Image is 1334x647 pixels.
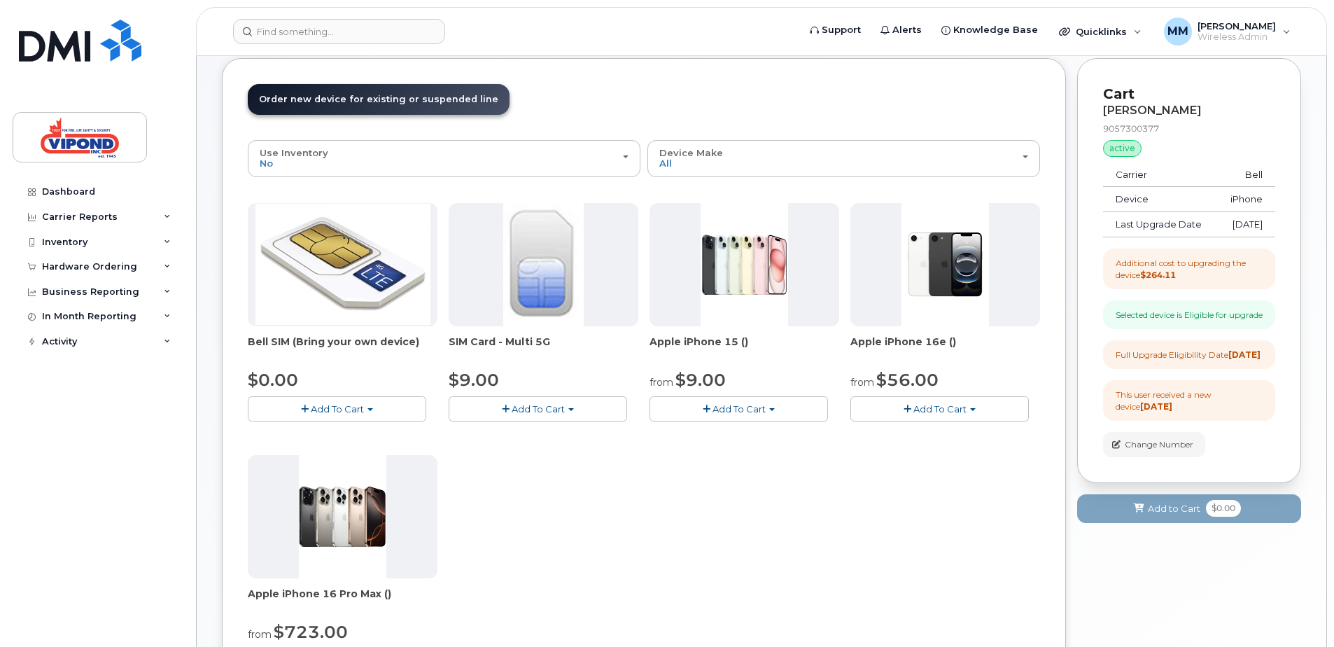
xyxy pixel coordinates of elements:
button: Add To Cart [650,396,828,421]
div: Apple iPhone 15 () [650,335,839,363]
button: Add To Cart [850,396,1029,421]
p: Cart [1103,84,1275,104]
div: Full Upgrade Eligibility Date [1116,349,1261,361]
td: Bell [1216,162,1275,188]
small: from [248,628,272,641]
div: Selected device is Eligible for upgrade [1116,309,1263,321]
span: Support [822,23,861,37]
div: Additional cost to upgrading the device [1116,257,1263,281]
small: from [850,376,874,389]
button: Add To Cart [248,396,426,421]
span: Change Number [1125,438,1193,451]
span: Add to Cart [1148,502,1200,515]
img: phone22626.JPG [255,204,430,325]
a: Knowledge Base [932,16,1048,44]
td: Device [1103,187,1216,212]
td: Carrier [1103,162,1216,188]
strong: [DATE] [1228,349,1261,360]
button: Change Number [1103,432,1205,457]
span: MM [1167,23,1188,40]
div: Apple iPhone 16 Pro Max () [248,587,437,615]
td: Last Upgrade Date [1103,212,1216,237]
div: Apple iPhone 16e () [850,335,1040,363]
span: Order new device for existing or suspended line [259,94,498,104]
span: No [260,158,273,169]
div: active [1103,140,1142,157]
div: SIM Card - Multi 5G [449,335,638,363]
div: This user received a new device [1116,389,1263,412]
span: Knowledge Base [953,23,1038,37]
span: Add To Cart [311,403,364,415]
span: [PERSON_NAME] [1198,20,1276,32]
span: $56.00 [876,370,939,390]
span: Add To Cart [512,403,565,415]
span: Alerts [892,23,922,37]
input: Find something... [233,19,445,44]
span: Add To Cart [712,403,766,415]
button: Device Make All [647,140,1040,176]
span: $0.00 [248,370,298,390]
a: Alerts [871,16,932,44]
div: Bell SIM (Bring your own device) [248,335,437,363]
span: $9.00 [449,370,499,390]
td: iPhone [1216,187,1275,212]
div: Quicklinks [1049,18,1151,46]
img: phone23836.JPG [701,203,789,326]
span: $9.00 [675,370,726,390]
a: Support [800,16,871,44]
span: Device Make [659,147,723,158]
span: All [659,158,672,169]
span: Use Inventory [260,147,328,158]
img: 00D627D4-43E9-49B7-A367-2C99342E128C.jpg [503,203,583,326]
td: [DATE] [1216,212,1275,237]
span: $0.00 [1206,500,1241,517]
span: Add To Cart [913,403,967,415]
span: Quicklinks [1076,26,1127,37]
small: from [650,376,673,389]
span: $723.00 [274,622,348,642]
img: phone23926.JPG [299,455,387,578]
div: Matthew Muscat [1154,18,1300,46]
button: Add to Cart $0.00 [1077,494,1301,523]
div: [PERSON_NAME] [1103,104,1275,117]
strong: $264.11 [1140,270,1176,280]
button: Add To Cart [449,396,627,421]
span: Wireless Admin [1198,32,1276,43]
img: phone23838.JPG [901,203,990,326]
div: 9057300377 [1103,123,1275,134]
strong: [DATE] [1140,401,1172,412]
button: Use Inventory No [248,140,640,176]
